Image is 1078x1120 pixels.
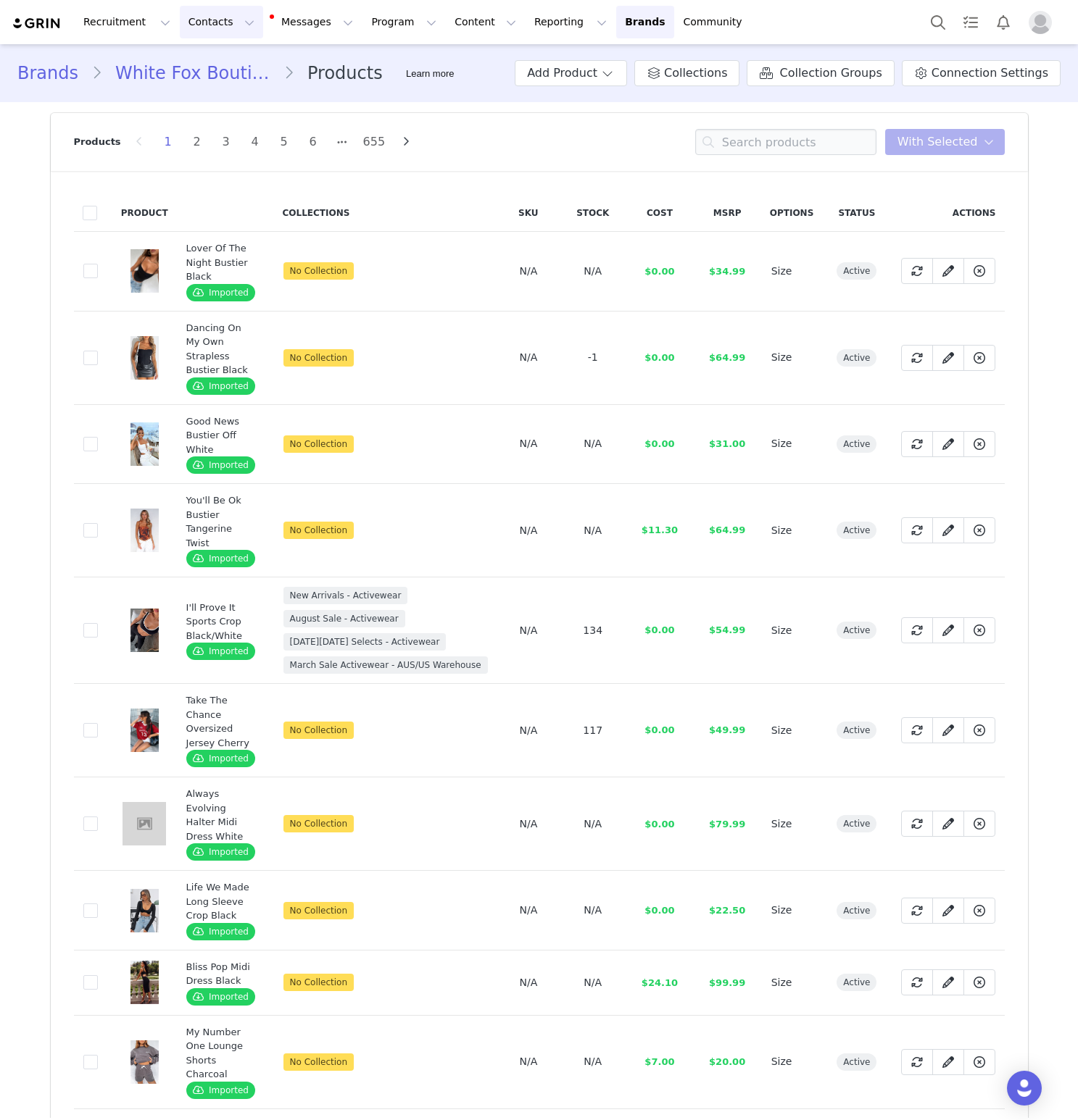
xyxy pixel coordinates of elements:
[186,923,255,940] span: Imported
[644,819,674,829] span: $0.00
[837,902,876,919] span: active
[130,509,159,552] img: BGkiWlvw.jpg
[642,977,678,988] span: $24.10
[273,132,295,152] li: 5
[771,723,813,738] div: Size
[283,435,355,453] span: No Collection
[709,977,745,988] span: $99.99
[644,624,674,635] span: $0.00
[302,132,324,152] li: 6
[837,1053,876,1071] span: active
[362,6,445,38] button: Program
[283,656,488,674] span: March Sale Activewear - AUS/US Warehouse
[1007,1071,1042,1106] div: Open Intercom Messenger
[130,961,159,1004] img: 592a7111.jpg
[283,815,355,832] span: No Collection
[519,977,537,988] span: N/A
[519,351,537,363] span: N/A
[709,266,745,277] span: $34.99
[584,1056,602,1067] span: N/A
[837,522,876,539] span: active
[186,1082,255,1099] span: Imported
[515,60,627,86] button: Add Product
[130,249,159,293] img: LOVER_OF_THE_NIGHT_BUSTIER_23.01.24_02.jpg
[519,438,537,449] span: N/A
[583,624,602,636] span: 134
[519,1056,537,1067] span: N/A
[283,633,447,651] span: [DATE][DATE] Selects - Activewear
[583,724,602,736] span: 117
[283,974,355,991] span: No Collection
[519,265,537,277] span: N/A
[1029,11,1052,34] img: placeholder-profile.jpg
[186,241,257,284] div: Lover Of The Night Bustier Black
[588,351,598,363] span: -1
[761,194,823,232] th: Options
[186,960,257,988] div: Bliss Pop Midi Dress Black
[771,903,813,918] div: Size
[584,265,602,277] span: N/A
[130,1040,159,1084] img: SHUT_IT_DOWN_MY_NUMBER_ONE_27.01.22_04.jpg
[215,132,237,152] li: 3
[644,724,674,735] span: $0.00
[771,436,813,451] div: Size
[283,587,408,604] span: New Arrivals - Activewear
[644,1056,674,1067] span: $7.00
[709,905,745,916] span: $22.50
[771,816,813,832] div: Size
[837,815,876,832] span: active
[75,6,179,38] button: Recruitment
[709,1056,745,1067] span: $20.00
[130,709,159,752] img: TAKE_THE_CHANCE_OVERSIZED_JERSEY_09.04.24_1.jpg
[403,67,457,81] div: Tooltip anchor
[283,349,355,367] span: No Collection
[709,438,745,449] span: $31.00
[519,904,537,916] span: N/A
[130,609,159,652] img: white-fox-i_ll-prove-it-sports-crop-black-white-stay-active-flare-leggings-black.2.09.25.08.jpg
[497,194,560,232] th: SKU
[634,60,739,86] a: Collections
[526,6,615,38] button: Reporting
[747,60,894,86] a: Collection Groups
[892,194,1005,232] th: Actions
[626,194,693,232] th: Cost
[897,133,978,151] span: With Selected
[837,722,876,739] span: active
[186,843,255,861] span: Imported
[102,60,283,86] a: White Fox Boutique [GEOGRAPHIC_DATA]
[360,132,389,152] li: 655
[186,321,257,377] div: Dancing On My Own Strapless Bustier Black
[837,974,876,991] span: active
[186,601,257,643] div: I'll Prove It Sports Crop Black/White
[130,336,159,380] img: DANCING_ON_MY_OWN_STRAPLESS_BUSTIER_050923_02.jpg
[519,724,537,736] span: N/A
[932,64,1048,82] span: Connection Settings
[17,60,91,86] a: Brands
[1020,11,1066,34] button: Profile
[186,493,257,550] div: You'll Be Ok Bustier Tangerine Twist
[584,818,602,829] span: N/A
[186,1025,257,1082] div: My Number One Lounge Shorts Charcoal
[771,623,813,638] div: Size
[186,550,255,567] span: Imported
[186,693,257,750] div: Take The Chance Oversized Jersey Cherry
[186,414,257,457] div: Good News Bustier Off White
[519,624,537,636] span: N/A
[283,722,355,739] span: No Collection
[644,266,674,277] span: $0.00
[709,352,745,363] span: $64.99
[709,525,745,535] span: $64.99
[244,132,266,152] li: 4
[123,802,166,845] img: placeholder-square.jpeg
[771,264,813,279] div: Size
[264,6,362,38] button: Messages
[186,643,255,660] span: Imported
[644,905,674,916] span: $0.00
[771,975,813,990] div: Size
[12,17,62,30] img: grin logo
[283,262,355,280] span: No Collection
[186,750,255,767] span: Imported
[283,522,355,539] span: No Collection
[837,262,876,280] span: active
